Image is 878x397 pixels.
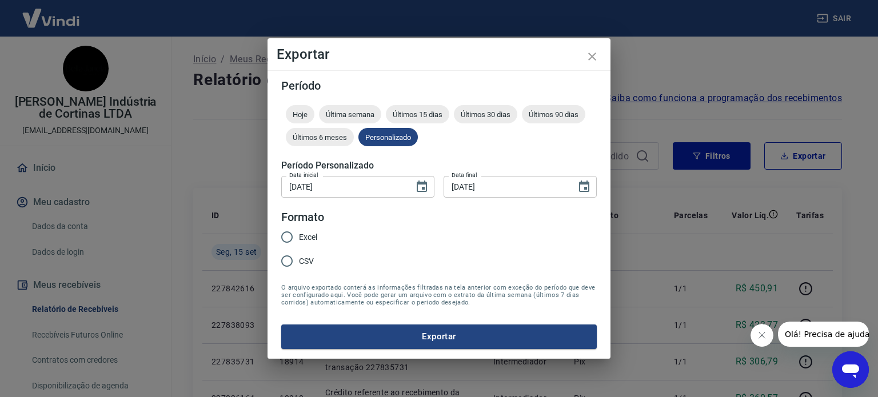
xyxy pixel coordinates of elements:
span: Últimos 6 meses [286,133,354,142]
button: Exportar [281,324,597,348]
div: Personalizado [358,128,418,146]
h4: Exportar [277,47,601,61]
div: Hoje [286,105,314,123]
span: Personalizado [358,133,418,142]
input: DD/MM/YYYY [444,176,568,197]
button: close [578,43,606,70]
legend: Formato [281,209,324,226]
div: Últimos 6 meses [286,128,354,146]
h5: Período Personalizado [281,160,597,171]
span: Últimos 15 dias [386,110,449,119]
input: DD/MM/YYYY [281,176,406,197]
label: Data inicial [289,171,318,179]
div: Última semana [319,105,381,123]
span: Olá! Precisa de ajuda? [7,8,96,17]
div: Últimos 90 dias [522,105,585,123]
button: Choose date, selected date is 15 de set de 2025 [410,175,433,198]
span: Hoje [286,110,314,119]
iframe: Mensagem da empresa [778,322,869,347]
h5: Período [281,80,597,91]
span: Últimos 90 dias [522,110,585,119]
span: Últimos 30 dias [454,110,517,119]
div: Últimos 15 dias [386,105,449,123]
iframe: Botão para abrir a janela de mensagens [832,351,869,388]
div: Últimos 30 dias [454,105,517,123]
span: O arquivo exportado conterá as informações filtradas na tela anterior com exceção do período que ... [281,284,597,306]
span: Última semana [319,110,381,119]
span: CSV [299,255,314,267]
button: Choose date, selected date is 15 de set de 2025 [573,175,596,198]
iframe: Fechar mensagem [751,324,773,347]
label: Data final [452,171,477,179]
span: Excel [299,231,317,243]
